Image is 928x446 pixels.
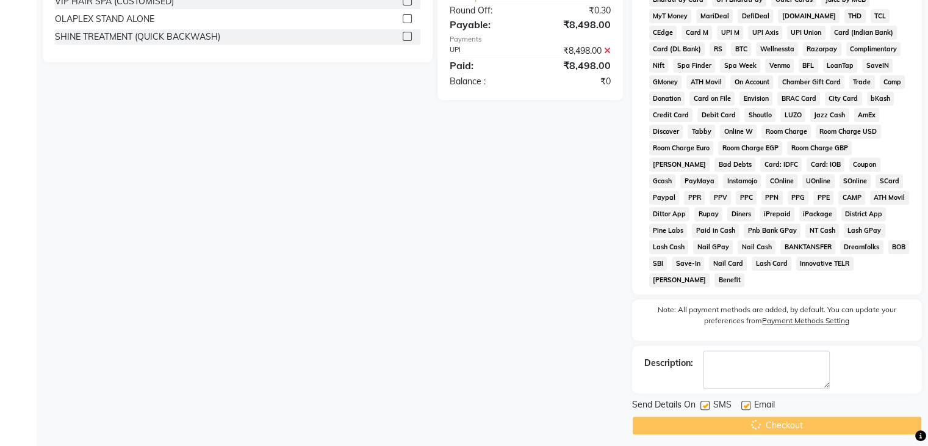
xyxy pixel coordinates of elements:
[780,108,805,122] span: LUZO
[710,42,726,56] span: RS
[720,59,760,73] span: Spa Week
[844,9,866,23] span: THD
[760,158,802,172] span: Card: IDFC
[777,92,820,106] span: BRAC Card
[649,125,683,139] span: Discover
[844,224,885,238] span: Lash GPay
[862,59,893,73] span: SaveIN
[744,108,775,122] span: Shoutlo
[816,125,881,139] span: Room Charge USD
[697,108,739,122] span: Debit Card
[649,9,692,23] span: MyT Money
[450,34,611,45] div: Payments
[838,191,865,205] span: CAMP
[752,257,791,271] span: Lash Card
[739,92,772,106] span: Envision
[649,158,710,172] span: [PERSON_NAME]
[680,174,718,188] span: PayMaya
[736,191,757,205] span: PPC
[854,108,880,122] span: AmEx
[760,207,794,221] span: iPrepaid
[673,59,715,73] span: Spa Finder
[744,224,800,238] span: Pnb Bank GPay
[672,257,704,271] span: Save-In
[870,191,909,205] span: ATH Movil
[649,26,677,40] span: CEdge
[55,31,220,43] div: SHINE TREATMENT (QUICK BACKWASH)
[644,357,693,370] div: Description:
[649,92,685,106] span: Donation
[738,9,773,23] span: DefiDeal
[649,75,682,89] span: GMoney
[727,207,755,221] span: Diners
[761,125,811,139] span: Room Charge
[714,273,744,287] span: Benefit
[823,59,858,73] span: LoanTap
[682,26,712,40] span: Card M
[723,174,761,188] span: Instamojo
[441,58,530,73] div: Paid:
[441,4,530,17] div: Round Off:
[530,45,620,57] div: ₹8,498.00
[871,9,890,23] span: TCL
[710,191,731,205] span: PPV
[799,207,836,221] span: iPackage
[649,108,693,122] span: Credit Card
[788,191,809,205] span: PPG
[696,9,733,23] span: MariDeal
[688,125,715,139] span: Tabby
[441,75,530,88] div: Balance :
[717,26,743,40] span: UPI M
[867,92,894,106] span: bKash
[805,224,839,238] span: NT Cash
[649,42,705,56] span: Card (DL Bank)
[766,174,797,188] span: COnline
[692,224,739,238] span: Paid in Cash
[693,240,733,254] span: Nail GPay
[686,75,725,89] span: ATH Movil
[644,304,910,331] label: Note: All payment methods are added, by default. You can update your preferences from
[754,398,775,414] span: Email
[841,207,887,221] span: District App
[787,141,852,155] span: Room Charge GBP
[730,75,773,89] span: On Account
[810,108,849,122] span: Jazz Cash
[825,92,862,106] span: City Card
[649,174,676,188] span: Gcash
[840,240,883,254] span: Dreamfolks
[632,398,696,414] span: Send Details On
[720,125,757,139] span: Online W
[765,59,794,73] span: Venmo
[530,75,620,88] div: ₹0
[880,75,905,89] span: Comp
[787,26,825,40] span: UPI Union
[849,158,880,172] span: Coupon
[684,191,705,205] span: PPR
[649,141,714,155] span: Room Charge Euro
[731,42,751,56] span: BTC
[803,42,841,56] span: Razorpay
[802,174,835,188] span: UOnline
[649,224,688,238] span: Pine Labs
[796,257,854,271] span: Innovative TELR
[530,17,620,32] div: ₹8,498.00
[441,17,530,32] div: Payable:
[55,13,154,26] div: OLAPLEX STAND ALONE
[738,240,775,254] span: Nail Cash
[778,9,840,23] span: [DOMAIN_NAME]
[709,257,747,271] span: Nail Card
[713,398,732,414] span: SMS
[799,59,818,73] span: BFL
[807,158,844,172] span: Card: IOB
[441,45,530,57] div: UPI
[649,191,680,205] span: Paypal
[649,257,667,271] span: SBI
[649,273,710,287] span: [PERSON_NAME]
[876,174,903,188] span: SCard
[714,158,755,172] span: Bad Debts
[888,240,910,254] span: BOB
[718,141,782,155] span: Room Charge EGP
[830,26,897,40] span: Card (Indian Bank)
[530,58,620,73] div: ₹8,498.00
[762,315,849,326] label: Payment Methods Setting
